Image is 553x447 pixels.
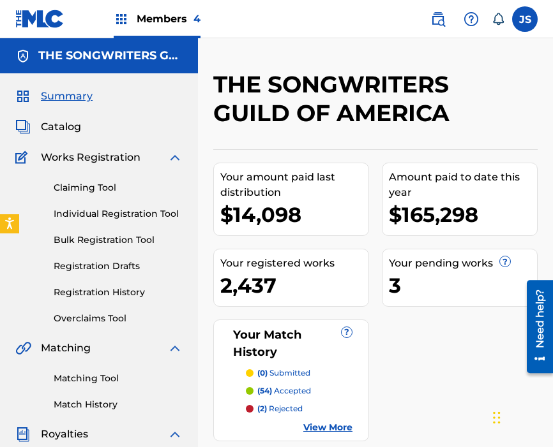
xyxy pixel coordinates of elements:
[257,386,272,395] span: (54)
[425,6,451,32] a: Public Search
[257,404,267,413] span: (2)
[517,275,553,377] iframe: Resource Center
[512,6,538,32] div: User Menu
[15,10,64,28] img: MLC Logo
[54,181,183,194] a: Claiming Tool
[41,89,93,104] span: Summary
[114,11,129,27] img: Top Rightsholders
[257,403,303,414] p: rejected
[54,233,183,247] a: Bulk Registration Tool
[389,256,537,271] div: Your pending works
[15,48,31,64] img: Accounts
[54,398,183,411] a: Match History
[493,399,501,437] div: Drag
[167,150,183,165] img: expand
[167,427,183,442] img: expand
[458,6,484,32] div: Help
[41,341,91,356] span: Matching
[257,385,311,397] p: accepted
[41,150,140,165] span: Works Registration
[389,170,537,200] div: Amount paid to date this year
[54,312,183,325] a: Overclaims Tool
[213,70,463,128] h2: THE SONGWRITERS GUILD OF AMERICA
[489,386,553,447] iframe: Chat Widget
[15,89,31,104] img: Summary
[167,341,183,356] img: expand
[54,286,183,299] a: Registration History
[257,367,310,379] p: submitted
[492,13,504,26] div: Notifications
[54,260,183,273] a: Registration Drafts
[230,326,352,361] div: Your Match History
[220,256,368,271] div: Your registered works
[15,119,81,135] a: CatalogCatalog
[220,170,368,200] div: Your amount paid last distribution
[246,403,352,414] a: (2) rejected
[246,385,352,397] a: (54) accepted
[15,150,32,165] img: Works Registration
[303,421,352,434] a: View More
[246,367,352,379] a: (0) submitted
[15,427,31,442] img: Royalties
[220,200,368,229] div: $14,098
[464,11,479,27] img: help
[54,372,183,385] a: Matching Tool
[41,427,88,442] span: Royalties
[342,327,352,337] span: ?
[389,200,537,229] div: $165,298
[389,271,537,300] div: 3
[137,11,201,26] span: Members
[257,368,268,377] span: (0)
[15,89,93,104] a: SummarySummary
[41,119,81,135] span: Catalog
[15,341,31,356] img: Matching
[500,256,510,267] span: ?
[38,48,183,63] h5: THE SONGWRITERS GUILD OF AMERICA
[220,271,368,300] div: 2,437
[193,13,201,25] span: 4
[15,119,31,135] img: Catalog
[54,207,183,221] a: Individual Registration Tool
[430,11,446,27] img: search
